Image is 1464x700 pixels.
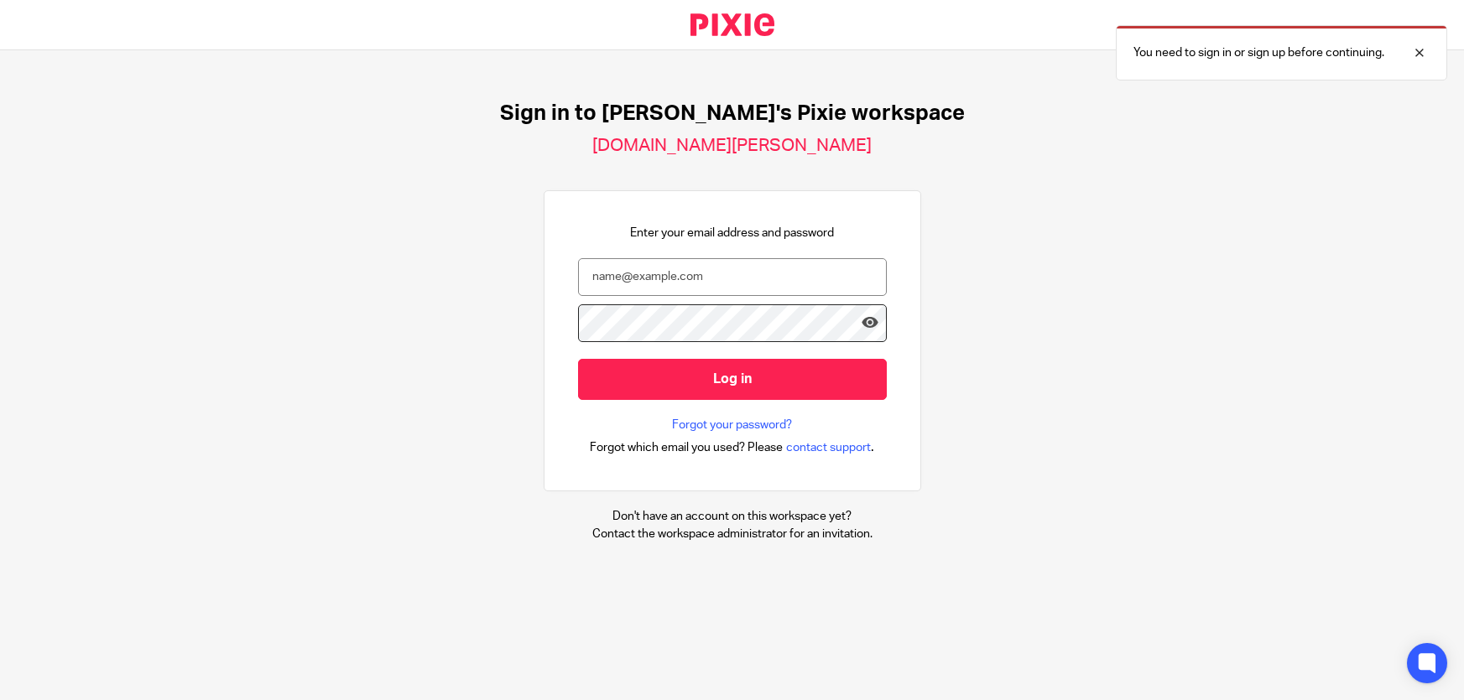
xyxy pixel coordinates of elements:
h1: Sign in to [PERSON_NAME]'s Pixie workspace [500,101,965,127]
p: Contact the workspace administrator for an invitation. [592,526,873,542]
a: Forgot your password? [672,417,792,433]
p: Enter your email address and password [630,225,834,241]
span: Forgot which email you used? Please [590,439,783,456]
h2: [DOMAIN_NAME][PERSON_NAME] [592,135,872,157]
div: . [590,438,874,457]
input: name@example.com [578,258,887,296]
p: Don't have an account on this workspace yet? [592,508,873,525]
p: You need to sign in or sign up before continuing. [1133,44,1384,61]
input: Log in [578,359,887,400]
span: contact support [786,439,871,456]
